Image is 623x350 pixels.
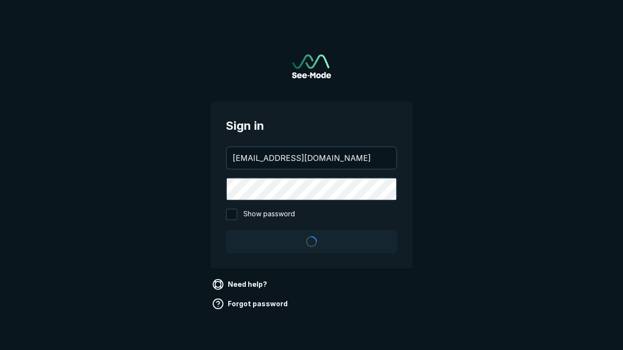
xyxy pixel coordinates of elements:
a: Go to sign in [292,54,331,78]
span: Sign in [226,117,397,135]
img: See-Mode Logo [292,54,331,78]
a: Forgot password [210,296,292,312]
a: Need help? [210,277,271,292]
span: Show password [243,209,295,220]
input: your@email.com [227,147,396,169]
